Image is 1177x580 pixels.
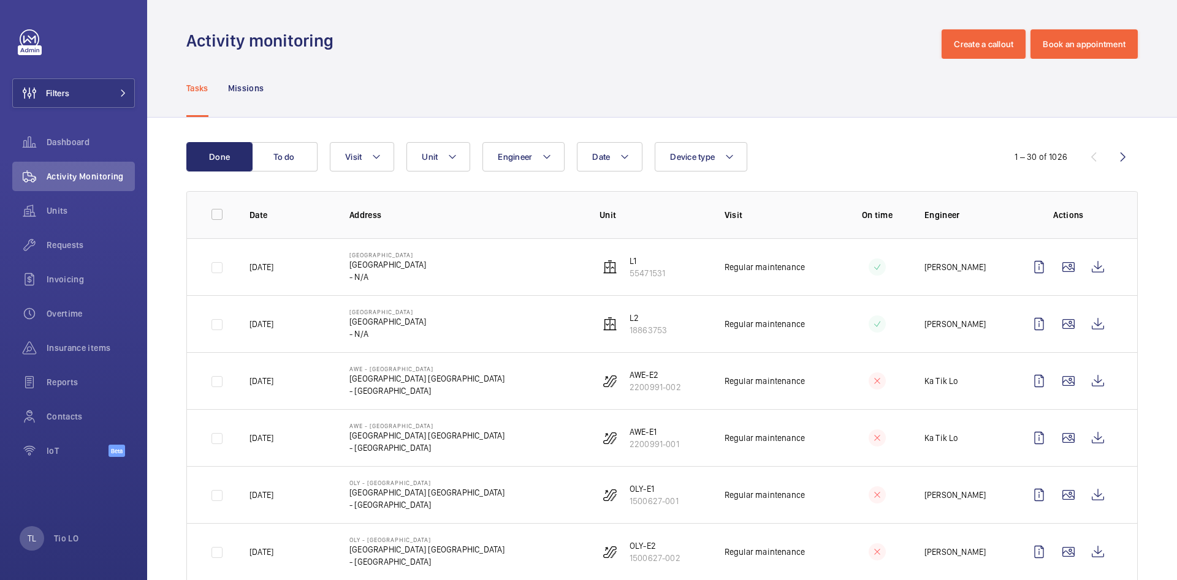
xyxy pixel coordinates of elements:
p: - [GEOGRAPHIC_DATA] [349,442,505,454]
span: Filters [46,87,69,99]
p: OLY - [GEOGRAPHIC_DATA] [349,479,505,486]
p: [DATE] [249,432,273,444]
p: Regular maintenance [725,375,805,387]
p: 1500627-001 [630,495,679,507]
p: 1500627-002 [630,552,680,564]
button: Filters [12,78,135,108]
p: - [GEOGRAPHIC_DATA] [349,499,505,511]
p: [DATE] [249,546,273,558]
span: Date [592,152,610,162]
p: [DATE] [249,375,273,387]
span: Insurance items [47,342,135,354]
p: [GEOGRAPHIC_DATA] [GEOGRAPHIC_DATA] [349,486,505,499]
button: Done [186,142,253,171]
p: [GEOGRAPHIC_DATA] [349,251,426,258]
button: Visit [330,142,394,171]
p: - [GEOGRAPHIC_DATA] [349,385,505,397]
p: Ka Tik Lo [924,375,959,387]
p: OLY-E2 [630,540,680,552]
p: AWE - [GEOGRAPHIC_DATA] [349,422,505,429]
img: escalator.svg [603,488,617,502]
button: Book an appointment [1030,29,1138,59]
p: AWE-E2 [630,369,681,381]
p: Tasks [186,82,208,94]
p: AWE - [GEOGRAPHIC_DATA] [349,365,505,372]
button: Unit [406,142,470,171]
p: [DATE] [249,318,273,330]
span: Requests [47,239,135,251]
img: elevator.svg [603,260,617,274]
p: [DATE] [249,261,273,273]
p: On time [850,209,905,221]
p: OLY - [GEOGRAPHIC_DATA] [349,536,505,543]
p: Unit [600,209,705,221]
p: - [GEOGRAPHIC_DATA] [349,556,505,568]
button: Device type [655,142,747,171]
img: elevator.svg [603,317,617,331]
p: Regular maintenance [725,489,805,501]
p: - N/A [349,328,426,340]
span: Unit [422,152,438,162]
span: Reports [47,376,135,388]
p: [GEOGRAPHIC_DATA] [GEOGRAPHIC_DATA] [349,543,505,556]
div: 1 – 30 of 1026 [1015,151,1067,163]
img: escalator.svg [603,431,617,445]
p: 2200991-002 [630,381,681,393]
img: escalator.svg [603,374,617,388]
button: To do [251,142,318,171]
p: [PERSON_NAME] [924,489,986,501]
p: Regular maintenance [725,432,805,444]
span: Visit [345,152,362,162]
p: Address [349,209,580,221]
p: [GEOGRAPHIC_DATA] [GEOGRAPHIC_DATA] [349,429,505,442]
p: [PERSON_NAME] [924,546,986,558]
p: [GEOGRAPHIC_DATA] [349,315,426,328]
p: 55471531 [630,267,665,279]
button: Create a callout [942,29,1026,59]
span: IoT [47,445,109,457]
p: TL [28,532,36,544]
span: Engineer [498,152,532,162]
p: Regular maintenance [725,546,805,558]
button: Date [577,142,642,171]
p: [GEOGRAPHIC_DATA] [349,308,426,315]
span: Invoicing [47,273,135,285]
p: [GEOGRAPHIC_DATA] [349,258,426,271]
span: Dashboard [47,136,135,148]
img: escalator.svg [603,544,617,559]
p: 2200991-001 [630,438,679,450]
span: Device type [670,152,715,162]
p: Tio LO [54,532,78,544]
p: AWE-E1 [630,426,679,438]
p: - N/A [349,271,426,283]
p: [PERSON_NAME] [924,318,986,330]
p: Visit [725,209,830,221]
span: Units [47,205,135,217]
p: Engineer [924,209,1005,221]
p: Missions [228,82,264,94]
button: Engineer [482,142,565,171]
p: Regular maintenance [725,261,805,273]
p: [PERSON_NAME] [924,261,986,273]
p: OLY-E1 [630,483,679,495]
p: 18863753 [630,324,667,336]
p: [GEOGRAPHIC_DATA] [GEOGRAPHIC_DATA] [349,372,505,385]
h1: Activity monitoring [186,29,341,52]
p: Regular maintenance [725,318,805,330]
p: L2 [630,312,667,324]
span: Contacts [47,410,135,423]
span: Overtime [47,307,135,320]
span: Beta [109,445,125,457]
p: Ka Tik Lo [924,432,959,444]
p: Actions [1024,209,1113,221]
p: Date [249,209,330,221]
p: L1 [630,255,665,267]
p: [DATE] [249,489,273,501]
span: Activity Monitoring [47,170,135,183]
